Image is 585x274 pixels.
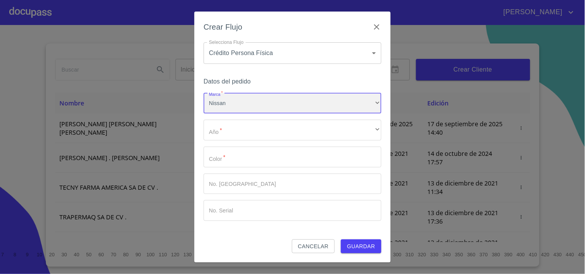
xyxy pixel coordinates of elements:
span: Cancelar [298,242,329,251]
div: Nissan [204,93,381,114]
button: Guardar [341,239,381,254]
div: ​ [204,120,381,140]
span: Guardar [347,242,375,251]
h6: Crear Flujo [204,21,243,33]
h6: Datos del pedido [204,76,381,87]
button: Cancelar [292,239,335,254]
div: Crédito Persona Física [204,42,381,64]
